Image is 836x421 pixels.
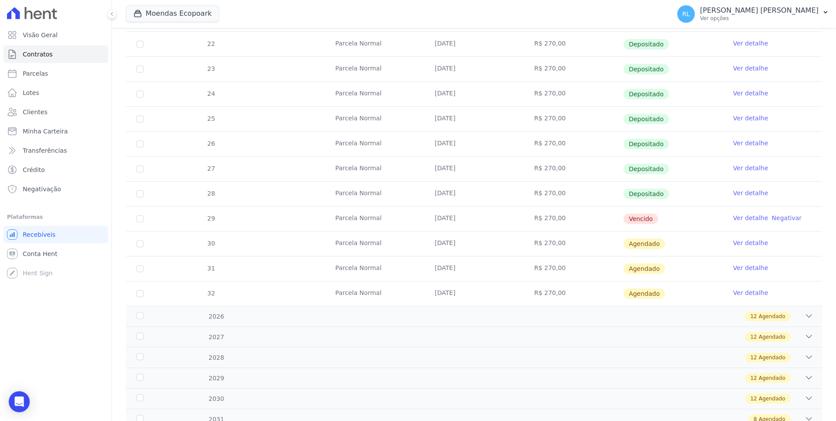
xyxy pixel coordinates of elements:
span: 12 [750,374,757,382]
span: Clientes [23,108,47,116]
span: 12 [750,333,757,341]
td: R$ 270,00 [524,157,623,181]
td: [DATE] [424,57,523,81]
a: Ver detalhe [733,139,768,147]
span: Transferências [23,146,67,155]
input: Só é possível selecionar pagamentos em aberto [136,66,143,73]
a: Ver detalhe [733,114,768,123]
span: 31 [206,265,215,272]
td: Parcela Normal [325,157,424,181]
span: 12 [750,354,757,361]
span: Depositado [624,39,669,49]
td: Parcela Normal [325,182,424,206]
td: R$ 270,00 [524,207,623,231]
a: Negativar [772,214,802,221]
span: Agendado [759,312,785,320]
span: 32 [206,290,215,297]
span: Parcelas [23,69,48,78]
a: Visão Geral [3,26,108,44]
span: Crédito [23,165,45,174]
span: RL [682,11,690,17]
button: RL [PERSON_NAME] [PERSON_NAME] Ver opções [670,2,836,26]
span: 22 [206,40,215,47]
a: Ver detalhe [733,64,768,73]
div: Open Intercom Messenger [9,391,30,412]
td: Parcela Normal [325,207,424,231]
td: Parcela Normal [325,256,424,281]
span: Conta Hent [23,249,57,258]
span: 29 [206,215,215,222]
a: Ver detalhe [733,263,768,272]
span: Agendado [759,374,785,382]
span: Agendado [624,288,665,299]
span: 12 [750,395,757,403]
td: R$ 270,00 [524,232,623,256]
td: R$ 270,00 [524,281,623,306]
span: 25 [206,115,215,122]
span: 30 [206,240,215,247]
td: Parcela Normal [325,57,424,81]
p: Ver opções [700,15,819,22]
span: Agendado [759,395,785,403]
td: Parcela Normal [325,32,424,56]
td: Parcela Normal [325,132,424,156]
td: [DATE] [424,256,523,281]
input: Só é possível selecionar pagamentos em aberto [136,165,143,172]
td: Parcela Normal [325,281,424,306]
td: Parcela Normal [325,107,424,131]
input: default [136,215,143,222]
a: Crédito [3,161,108,179]
td: [DATE] [424,32,523,56]
td: R$ 270,00 [524,57,623,81]
span: Contratos [23,50,52,59]
span: Depositado [624,189,669,199]
span: Agendado [624,239,665,249]
a: Contratos [3,46,108,63]
span: 12 [750,312,757,320]
a: Lotes [3,84,108,102]
a: Transferências [3,142,108,159]
td: [DATE] [424,182,523,206]
span: 24 [206,90,215,97]
span: Lotes [23,88,39,97]
span: 28 [206,190,215,197]
a: Ver detalhe [733,214,768,222]
button: Moendas Ecopoark [126,5,219,22]
span: 23 [206,65,215,72]
td: R$ 270,00 [524,182,623,206]
a: Ver detalhe [733,164,768,172]
span: Depositado [624,114,669,124]
td: R$ 270,00 [524,32,623,56]
div: Plataformas [7,212,104,222]
a: Minha Carteira [3,123,108,140]
input: Só é possível selecionar pagamentos em aberto [136,190,143,197]
a: Negativação [3,180,108,198]
a: Ver detalhe [733,39,768,48]
input: default [136,240,143,247]
span: 26 [206,140,215,147]
span: Depositado [624,89,669,99]
a: Ver detalhe [733,288,768,297]
a: Parcelas [3,65,108,82]
span: Negativação [23,185,61,193]
td: [DATE] [424,82,523,106]
span: Visão Geral [23,31,58,39]
span: Agendado [759,354,785,361]
input: Só é possível selecionar pagamentos em aberto [136,140,143,147]
a: Clientes [3,103,108,121]
td: [DATE] [424,232,523,256]
td: [DATE] [424,157,523,181]
td: [DATE] [424,207,523,231]
td: [DATE] [424,107,523,131]
td: [DATE] [424,132,523,156]
input: Só é possível selecionar pagamentos em aberto [136,116,143,123]
span: Depositado [624,64,669,74]
a: Ver detalhe [733,189,768,197]
span: Depositado [624,139,669,149]
td: Parcela Normal [325,82,424,106]
td: Parcela Normal [325,232,424,256]
span: Recebíveis [23,230,56,239]
span: Minha Carteira [23,127,68,136]
td: R$ 270,00 [524,82,623,106]
td: R$ 270,00 [524,256,623,281]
